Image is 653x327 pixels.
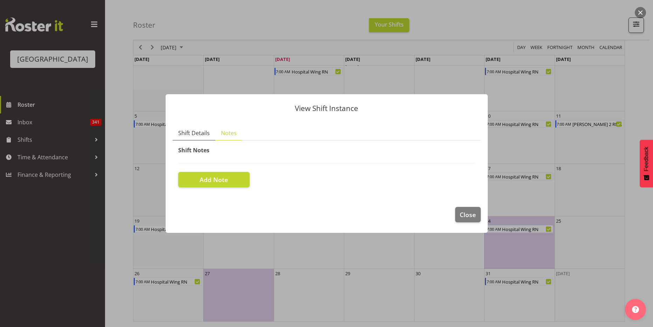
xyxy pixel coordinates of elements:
[643,147,649,171] span: Feedback
[173,105,481,112] p: View Shift Instance
[221,129,237,137] span: Notes
[178,172,250,187] button: Add Note
[455,207,480,222] button: Close
[640,140,653,187] button: Feedback - Show survey
[200,175,228,184] span: Add Note
[178,146,209,154] span: Shift Notes
[178,129,210,137] span: Shift Details
[632,306,639,313] img: help-xxl-2.png
[460,210,476,219] span: Close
